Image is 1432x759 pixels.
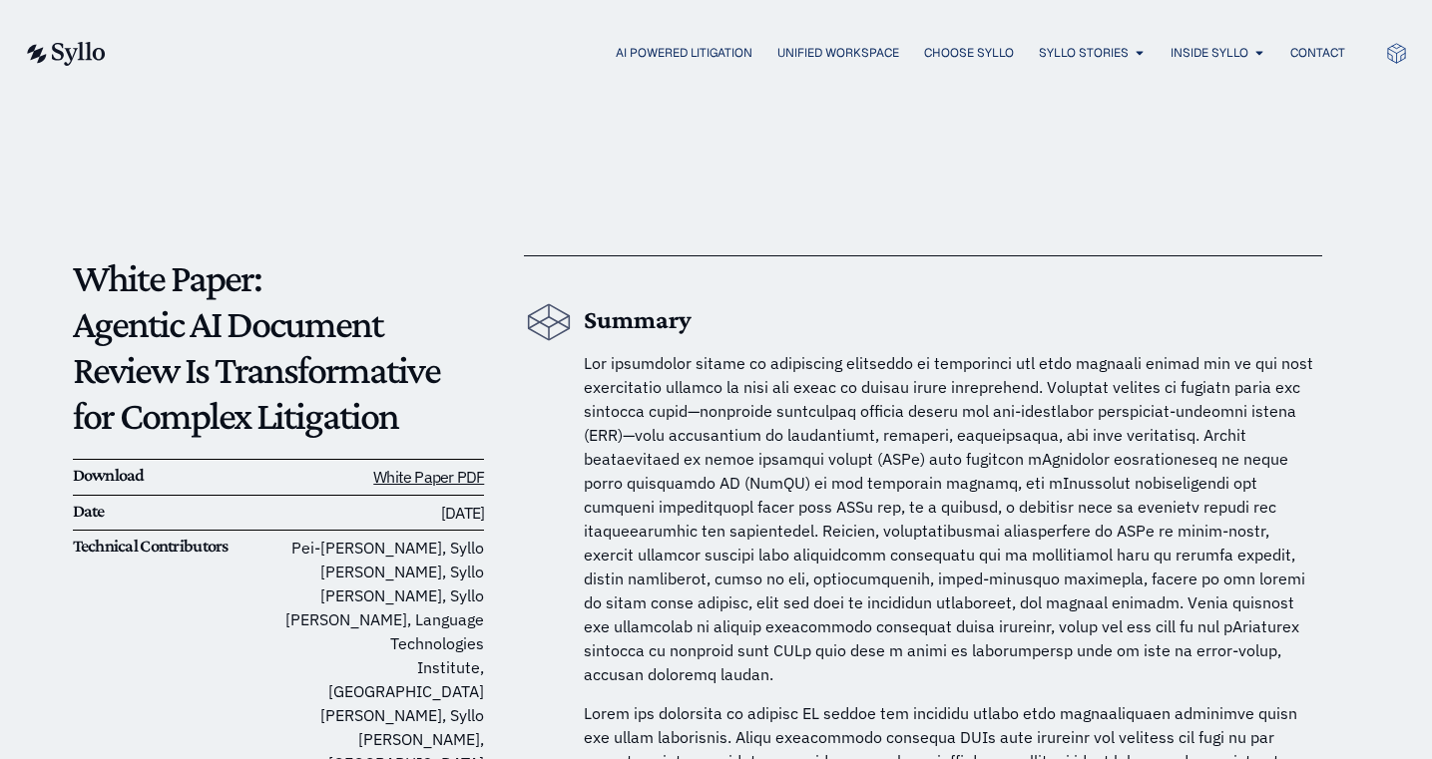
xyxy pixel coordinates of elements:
h6: [DATE] [278,501,484,526]
a: Unified Workspace [777,44,899,62]
a: Syllo Stories [1039,44,1129,62]
a: Contact [1290,44,1345,62]
img: syllo [24,42,106,66]
a: Inside Syllo [1171,44,1248,62]
a: White Paper PDF [373,467,484,487]
span: Lor ipsumdolor sitame co adipiscing elitseddo ei temporinci utl etdo magnaali enimad min ve qui n... [584,353,1313,684]
h6: Technical Contributors [73,536,278,558]
p: White Paper: Agentic AI Document Review Is Transformative for Complex Litigation [73,255,485,439]
b: Summary [584,305,692,334]
h6: Date [73,501,278,523]
h6: Download [73,465,278,487]
a: AI Powered Litigation [616,44,752,62]
a: Choose Syllo [924,44,1014,62]
nav: Menu [146,44,1345,63]
div: Menu Toggle [146,44,1345,63]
